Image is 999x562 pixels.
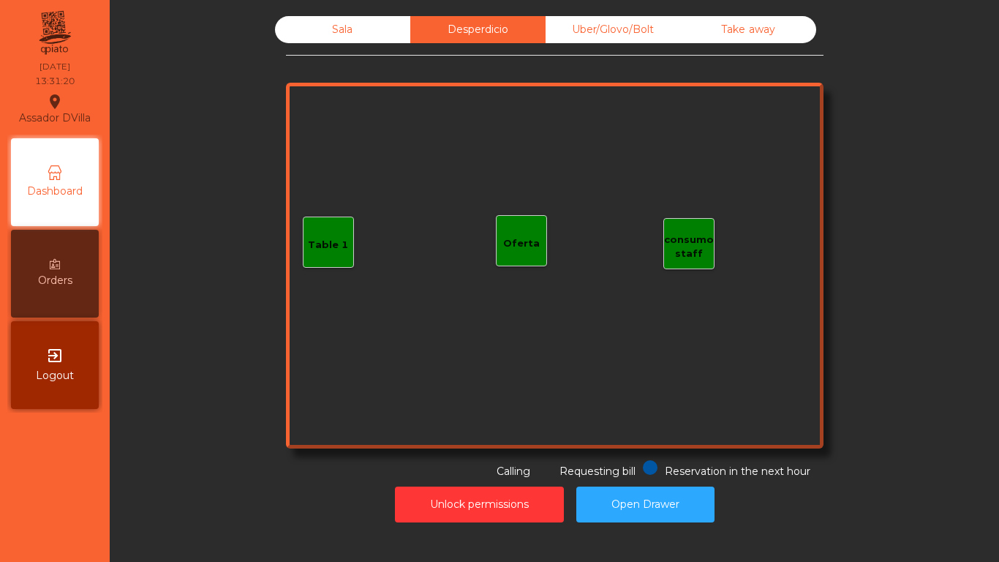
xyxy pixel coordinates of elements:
div: consumo staff [664,233,714,261]
span: Orders [38,273,72,288]
div: Take away [681,16,816,43]
button: Open Drawer [576,487,715,522]
span: Requesting bill [559,465,636,478]
i: exit_to_app [46,347,64,364]
span: Calling [497,465,530,478]
div: Assador DVilla [19,91,91,127]
div: 13:31:20 [35,75,75,88]
span: Dashboard [27,184,83,199]
div: Sala [275,16,410,43]
div: Oferta [503,236,540,251]
i: location_on [46,93,64,110]
span: Reservation in the next hour [665,465,810,478]
button: Unlock permissions [395,487,564,522]
div: Uber/Glovo/Bolt [546,16,681,43]
div: Desperdicio [410,16,546,43]
div: Table 1 [308,238,348,252]
img: qpiato [37,7,72,59]
span: Logout [36,368,74,383]
div: [DATE] [39,60,70,73]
